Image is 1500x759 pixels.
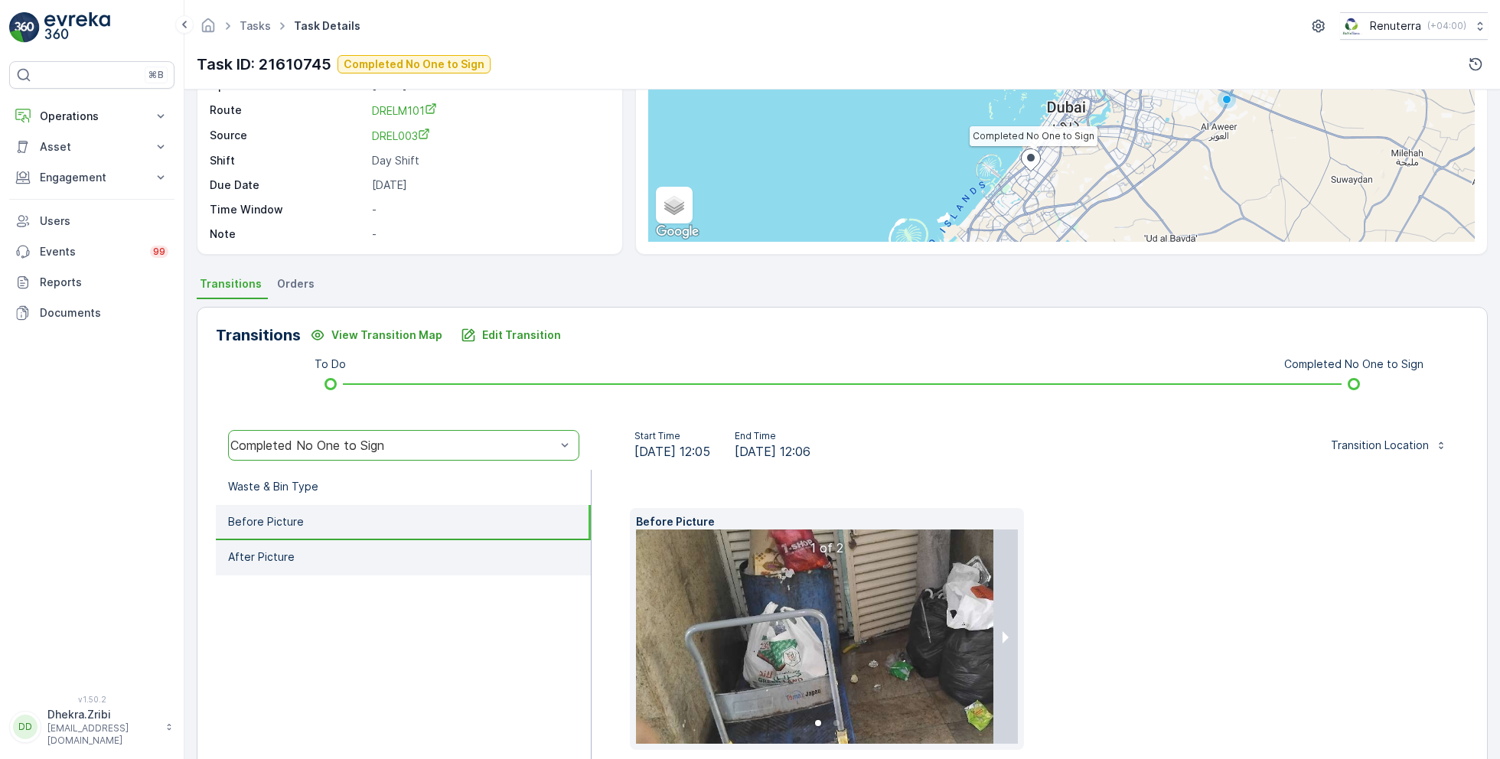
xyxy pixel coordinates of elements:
div: DD [13,715,37,739]
span: DRELM101 [372,104,437,117]
p: Operations [40,109,144,124]
p: Shift [210,153,366,168]
p: Source [210,128,366,144]
p: - [372,226,606,242]
p: - [372,202,606,217]
button: Engagement [9,162,174,193]
p: To Do [315,357,346,372]
span: [DATE] 12:05 [634,442,710,461]
p: View Transition Map [331,327,442,343]
p: End Time [735,430,810,442]
button: DDDhekra.Zribi[EMAIL_ADDRESS][DOMAIN_NAME] [9,707,174,747]
p: Documents [40,305,168,321]
p: Transitions [216,324,301,347]
img: logo [9,12,40,43]
p: Day Shift [372,153,606,168]
span: Task Details [291,18,364,34]
a: Open this area in Google Maps (opens a new window) [652,222,703,242]
p: Reports [40,275,168,290]
p: Task ID: 21610745 [197,53,331,76]
span: [DATE] 12:06 [735,442,810,461]
a: Documents [9,298,174,328]
a: Tasks [240,19,271,32]
img: c5f9c65b167a49c1af70aa57521892a7.jpg [636,529,1114,744]
a: Layers [657,188,691,222]
button: Edit Transition [452,323,570,347]
img: Screenshot_2024-07-26_at_13.33.01.png [1340,18,1364,34]
a: Reports [9,267,174,298]
p: ⌘B [148,69,164,81]
img: Google [652,222,703,242]
img: logo_light-DOdMpM7g.png [44,12,110,43]
p: Edit Transition [482,327,561,343]
button: Asset [9,132,174,162]
p: [DATE] [372,178,606,193]
button: Renuterra(+04:00) [1340,12,1488,40]
p: Transition Location [1331,438,1429,453]
div: Completed No One to Sign [230,438,556,452]
p: Waste & Bin Type [228,479,318,494]
p: Note [210,226,366,242]
p: After Picture [228,549,295,565]
button: Operations [9,101,174,132]
p: Dhekra.Zribi [47,707,158,722]
span: Orders [277,276,315,292]
p: Before Picture [636,514,1018,529]
p: 1 of 2 [807,537,847,559]
li: slide item 1 [815,720,821,726]
a: Events99 [9,236,174,267]
p: Completed No One to Sign [1284,357,1423,372]
button: View Transition Map [301,323,452,347]
p: Time Window [210,202,366,217]
p: Completed No One to Sign [344,57,484,72]
p: Asset [40,139,144,155]
p: Renuterra [1370,18,1421,34]
a: DRELM101 [372,103,606,119]
span: DREL003 [372,129,430,142]
button: next slide / item [993,529,1018,744]
a: Homepage [200,23,217,36]
p: 99 [153,246,165,258]
p: ( +04:00 ) [1427,20,1466,32]
p: Users [40,213,168,229]
button: Completed No One to Sign [337,55,491,73]
button: Transition Location [1322,433,1456,458]
p: Route [210,103,366,119]
a: Users [9,206,174,236]
p: Engagement [40,170,144,185]
span: v 1.50.2 [9,695,174,704]
p: Due Date [210,178,366,193]
li: slide item 2 [833,720,840,726]
p: Before Picture [228,514,304,529]
span: Transitions [200,276,262,292]
a: DREL003 [372,128,606,144]
p: Start Time [634,430,710,442]
p: Events [40,244,141,259]
p: [EMAIL_ADDRESS][DOMAIN_NAME] [47,722,158,747]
